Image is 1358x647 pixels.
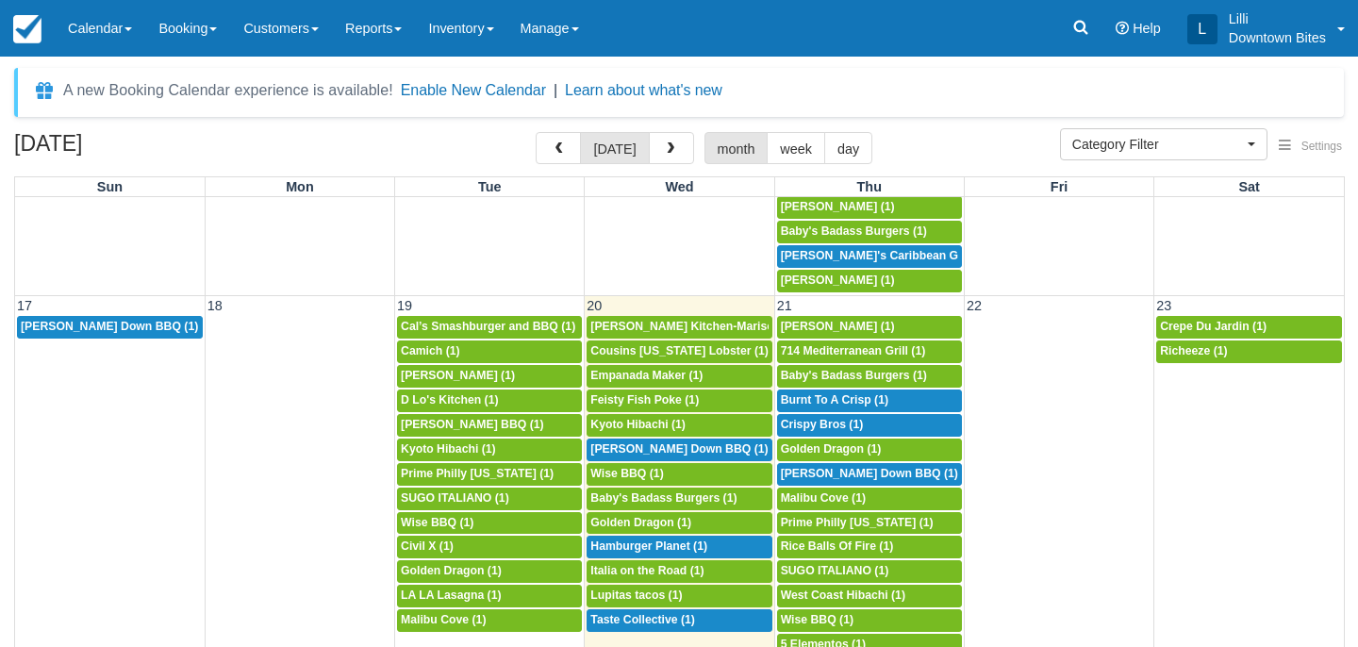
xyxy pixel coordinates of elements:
[777,390,962,412] a: Burnt To A Crisp (1)
[397,560,582,583] a: Golden Dragon (1)
[587,365,771,388] a: Empanada Maker (1)
[777,245,962,268] a: [PERSON_NAME]'s Caribbean Grill (1)
[401,442,496,456] span: Kyoto Hibachi (1)
[781,589,905,602] span: West Coast Hibachi (1)
[777,340,962,363] a: 714 Mediterranean Grill (1)
[857,179,882,194] span: Thu
[397,365,582,388] a: [PERSON_NAME] (1)
[590,369,703,382] span: Empanada Maker (1)
[777,196,962,219] a: [PERSON_NAME] (1)
[781,274,895,287] span: [PERSON_NAME] (1)
[15,298,34,313] span: 17
[206,298,224,313] span: 18
[478,179,502,194] span: Tue
[397,488,582,510] a: SUGO ITALIANO (1)
[1060,128,1267,160] button: Category Filter
[1267,133,1353,160] button: Settings
[401,539,454,553] span: Civil X (1)
[401,467,554,480] span: Prime Philly [US_STATE] (1)
[401,589,502,602] span: LA LA Lasagna (1)
[587,585,771,607] a: Lupitas tacos (1)
[397,609,582,632] a: Malibu Cove (1)
[1051,179,1068,194] span: Fri
[665,179,693,194] span: Wed
[1229,9,1326,28] p: Lilli
[775,298,794,313] span: 21
[401,320,575,333] span: Cal’s Smashburger and BBQ (1)
[777,512,962,535] a: Prime Philly [US_STATE] (1)
[781,442,882,456] span: Golden Dragon (1)
[781,491,866,505] span: Malibu Cove (1)
[777,316,962,339] a: [PERSON_NAME] (1)
[767,132,825,164] button: week
[590,539,707,553] span: Hamburger Planet (1)
[554,82,557,98] span: |
[777,536,962,558] a: Rice Balls Of Fire (1)
[777,414,962,437] a: Crispy Bros (1)
[1154,298,1173,313] span: 23
[401,418,544,431] span: [PERSON_NAME] BBQ (1)
[965,298,984,313] span: 22
[781,613,853,626] span: Wise BBQ (1)
[397,439,582,461] a: Kyoto Hibachi (1)
[565,82,722,98] a: Learn about what's new
[777,463,962,486] a: [PERSON_NAME] Down BBQ (1)
[587,340,771,363] a: Cousins [US_STATE] Lobster (1)
[1301,140,1342,153] span: Settings
[777,560,962,583] a: SUGO ITALIANO (1)
[13,15,41,43] img: checkfront-main-nav-mini-logo.png
[401,516,473,529] span: Wise BBQ (1)
[286,179,314,194] span: Mon
[590,418,686,431] span: Kyoto Hibachi (1)
[1229,28,1326,47] p: Downtown Bites
[704,132,769,164] button: month
[777,585,962,607] a: West Coast Hibachi (1)
[590,516,691,529] span: Golden Dragon (1)
[777,221,962,243] a: Baby's Badass Burgers (1)
[590,564,704,577] span: Italia on the Road (1)
[587,512,771,535] a: Golden Dragon (1)
[401,613,486,626] span: Malibu Cove (1)
[397,463,582,486] a: Prime Philly [US_STATE] (1)
[397,390,582,412] a: D Lo's Kitchen (1)
[401,564,502,577] span: Golden Dragon (1)
[777,365,962,388] a: Baby's Badass Burgers (1)
[17,316,203,339] a: [PERSON_NAME] Down BBQ (1)
[781,539,894,553] span: Rice Balls Of Fire (1)
[781,418,864,431] span: Crispy Bros (1)
[590,442,768,456] span: [PERSON_NAME] Down BBQ (1)
[1160,320,1267,333] span: Crepe Du Jardin (1)
[401,369,515,382] span: [PERSON_NAME] (1)
[590,467,663,480] span: Wise BBQ (1)
[397,414,582,437] a: [PERSON_NAME] BBQ (1)
[397,340,582,363] a: Camich (1)
[781,516,934,529] span: Prime Philly [US_STATE] (1)
[781,249,990,262] span: [PERSON_NAME]'s Caribbean Grill (1)
[395,298,414,313] span: 19
[781,344,926,357] span: 714 Mediterranean Grill (1)
[590,491,737,505] span: Baby's Badass Burgers (1)
[590,320,846,333] span: [PERSON_NAME] Kitchen-Mariscos Arenita (1)
[781,320,895,333] span: [PERSON_NAME] (1)
[585,298,604,313] span: 20
[587,488,771,510] a: Baby's Badass Burgers (1)
[781,224,927,238] span: Baby's Badass Burgers (1)
[1116,22,1129,35] i: Help
[781,467,958,480] span: [PERSON_NAME] Down BBQ (1)
[587,560,771,583] a: Italia on the Road (1)
[1156,316,1342,339] a: Crepe Du Jardin (1)
[587,390,771,412] a: Feisty Fish Poke (1)
[397,512,582,535] a: Wise BBQ (1)
[14,132,253,167] h2: [DATE]
[401,81,546,100] button: Enable New Calendar
[401,393,499,406] span: D Lo's Kitchen (1)
[397,536,582,558] a: Civil X (1)
[781,369,927,382] span: Baby's Badass Burgers (1)
[1156,340,1342,363] a: Richeeze (1)
[777,488,962,510] a: Malibu Cove (1)
[590,613,695,626] span: Taste Collective (1)
[580,132,649,164] button: [DATE]
[590,393,699,406] span: Feisty Fish Poke (1)
[21,320,198,333] span: [PERSON_NAME] Down BBQ (1)
[590,344,769,357] span: Cousins [US_STATE] Lobster (1)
